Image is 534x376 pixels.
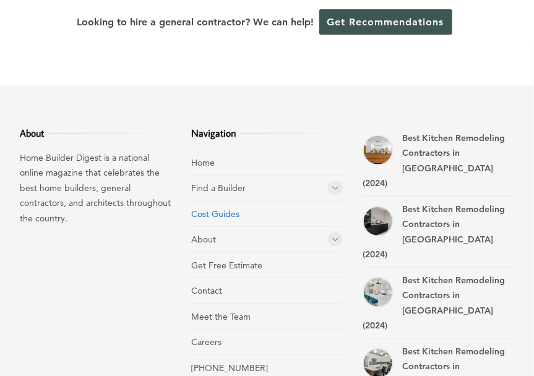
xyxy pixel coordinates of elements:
[191,182,246,194] a: Find a Builder
[363,203,505,260] a: Best Kitchen Remodeling Contractors in [GEOGRAPHIC_DATA] (2024)
[191,285,222,296] a: Contact
[20,126,171,140] h3: About
[191,126,343,140] h3: Navigation
[363,132,505,189] a: Best Kitchen Remodeling Contractors in [GEOGRAPHIC_DATA] (2024)
[191,234,216,245] a: About
[363,275,505,331] a: Best Kitchen Remodeling Contractors in [GEOGRAPHIC_DATA] (2024)
[20,150,171,226] p: Home Builder Digest is a national online magazine that celebrates the best home builders, general...
[319,9,452,35] a: Get Recommendations
[191,311,251,322] a: Meet the Team
[191,260,262,271] a: Get Free Estimate
[191,336,222,348] a: Careers
[191,208,239,220] a: Cost Guides
[191,157,215,168] a: Home
[191,362,268,374] a: [PHONE_NUMBER]
[363,135,394,166] a: Best Kitchen Remodeling Contractors in Doral (2024)
[363,206,394,237] a: Best Kitchen Remodeling Contractors in Plantation (2024)
[363,277,394,308] a: Best Kitchen Remodeling Contractors in Coral Gables (2024)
